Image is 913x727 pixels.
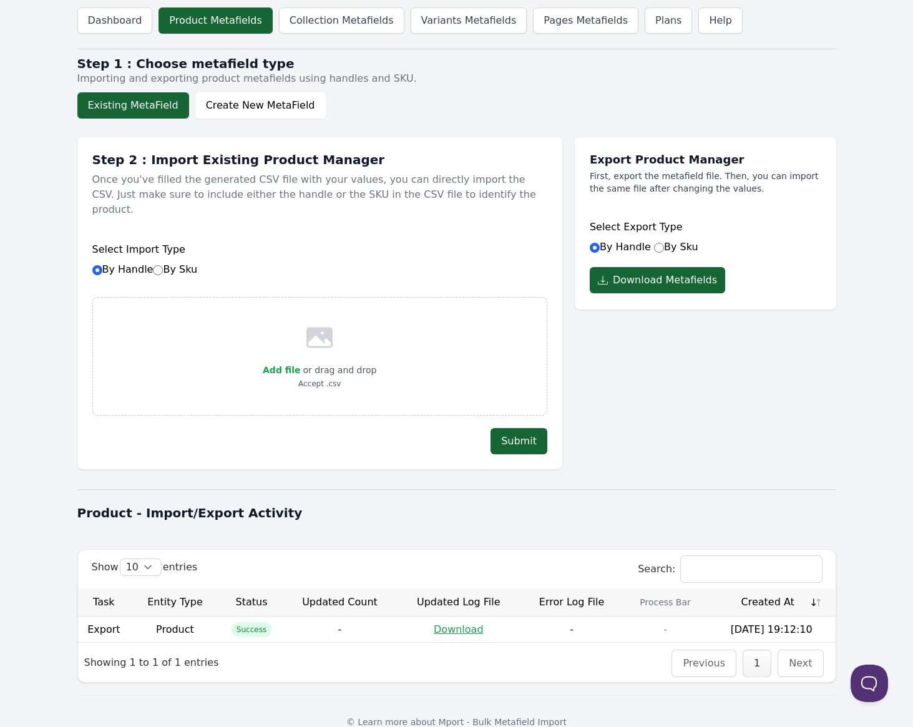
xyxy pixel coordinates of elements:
input: By HandleBy Sku [92,265,102,275]
label: By Sku [654,241,698,253]
label: Show entries [92,561,198,573]
p: or drag and drop [300,363,376,378]
p: Accept .csv [263,378,376,390]
input: Search: [681,556,822,582]
h6: Select Import Type [92,242,547,257]
button: Submit [491,428,547,454]
a: Previous [683,657,725,669]
a: Download [434,623,484,635]
div: Showing 1 to 1 of 1 entries [78,646,225,678]
input: By Sku [153,265,163,275]
input: By Sku [654,243,664,253]
button: Download Metafields [590,267,725,293]
span: Success [232,622,271,637]
h1: Export Product Manager [590,152,821,167]
a: Next [789,657,812,669]
h2: Step 1 : Choose metafield type [77,56,836,71]
label: By Sku [153,263,197,275]
p: First, export the metafield file. Then, you can import the same file after changing the values. [590,170,821,195]
td: - [623,617,708,642]
a: Variants Metafields [411,7,527,34]
a: Mport - Bulk Metafield Import [439,717,567,727]
a: 1 [754,657,760,669]
th: Created At: activate to sort column ascending [708,588,836,617]
button: Create New MetaField [195,92,326,119]
p: Once you've filled the generated CSV file with your values, you can directly import the CSV. Just... [92,167,547,222]
span: - [570,623,574,635]
iframe: Toggle Customer Support [851,665,888,702]
label: By Handle [92,263,198,275]
span: Add file [263,365,300,375]
label: Search: [638,563,821,575]
a: Pages Metafields [533,7,638,34]
select: Showentries [120,559,161,575]
td: Export [78,617,130,642]
h1: Step 2 : Import Existing Product Manager [92,152,547,167]
label: By Handle [590,241,651,253]
a: Product Metafields [159,7,272,34]
h6: Select Export Type [590,220,821,235]
a: Dashboard [77,7,153,34]
a: Plans [645,7,692,34]
a: Help [698,7,742,34]
input: By Handle [590,243,600,253]
button: Existing MetaField [77,92,189,119]
span: - [338,623,342,635]
span: © Learn more about [346,717,436,727]
td: Product [130,617,220,642]
h1: Product - Import/Export Activity [77,504,836,522]
p: Importing and exporting product metafields using handles and SKU. [77,71,836,86]
a: Collection Metafields [279,7,404,34]
td: [DATE] 19:12:10 [708,617,836,642]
